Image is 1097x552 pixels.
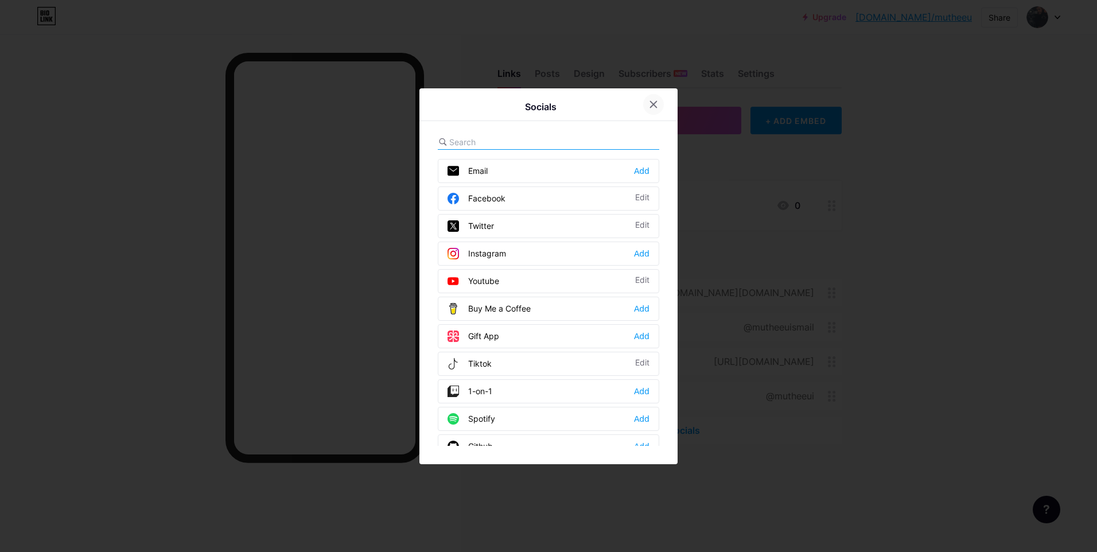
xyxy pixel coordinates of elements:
div: Edit [635,358,649,370]
div: Edit [635,193,649,204]
div: Github [448,441,493,452]
div: Add [634,441,649,452]
div: Socials [525,100,557,114]
div: Twitter [448,220,494,232]
div: Instagram [448,248,506,259]
div: 1-on-1 [448,386,492,397]
div: Buy Me a Coffee [448,303,531,314]
div: Edit [635,275,649,287]
div: Tiktok [448,358,492,370]
div: Facebook [448,193,505,204]
input: Search [449,136,576,148]
div: Email [448,165,488,177]
div: Add [634,303,649,314]
div: Add [634,331,649,342]
div: Gift App [448,331,499,342]
div: Add [634,413,649,425]
div: Edit [635,220,649,232]
div: Add [634,165,649,177]
div: Add [634,248,649,259]
div: Spotify [448,413,495,425]
div: Add [634,386,649,397]
div: Youtube [448,275,499,287]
